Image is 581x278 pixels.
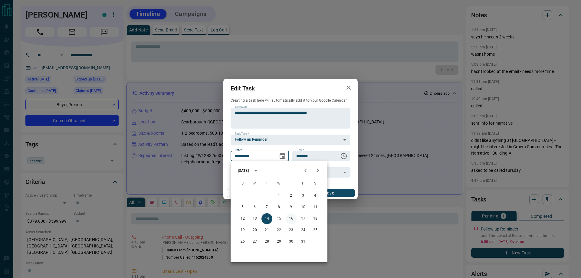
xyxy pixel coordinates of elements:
button: 29 [274,236,284,247]
label: Task Type [235,132,249,136]
span: Sunday [237,178,248,190]
div: Follow up Reminder [231,135,350,145]
button: 9 [286,202,297,213]
button: 1 [274,190,284,201]
button: 18 [310,213,321,224]
span: Saturday [310,178,321,190]
label: Date [235,148,242,152]
button: Choose time, selected time is 6:00 AM [338,150,350,162]
span: Monday [249,178,260,190]
span: Thursday [286,178,297,190]
button: 17 [298,213,309,224]
p: Creating a task here will automatically add it to your Google Calendar. [231,98,350,103]
button: 4 [310,190,321,201]
button: 14 [261,213,272,224]
button: calendar view is open, switch to year view [251,165,261,176]
label: Task Note [235,105,247,109]
button: 8 [274,202,284,213]
button: Previous month [300,165,312,177]
button: 11 [310,202,321,213]
button: 21 [261,225,272,236]
div: [DATE] [238,168,249,173]
button: 30 [286,236,297,247]
button: 12 [237,213,248,224]
button: 23 [286,225,297,236]
button: Cancel [226,189,277,197]
button: Save [304,189,355,197]
button: 22 [274,225,284,236]
button: 31 [298,236,309,247]
button: 3 [298,190,309,201]
label: Time [296,148,304,152]
button: 6 [249,202,260,213]
button: Next month [312,165,324,177]
button: 16 [286,213,297,224]
h2: Edit Task [223,79,262,98]
span: Tuesday [261,178,272,190]
button: 2 [286,190,297,201]
button: 27 [249,236,260,247]
button: 19 [237,225,248,236]
button: 5 [237,202,248,213]
button: 20 [249,225,260,236]
button: 28 [261,236,272,247]
button: 15 [274,213,284,224]
span: Wednesday [274,178,284,190]
button: 13 [249,213,260,224]
span: Friday [298,178,309,190]
button: 25 [310,225,321,236]
button: 7 [261,202,272,213]
button: 26 [237,236,248,247]
button: 10 [298,202,309,213]
button: 24 [298,225,309,236]
button: Choose date, selected date is Oct 14, 2025 [276,150,288,162]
